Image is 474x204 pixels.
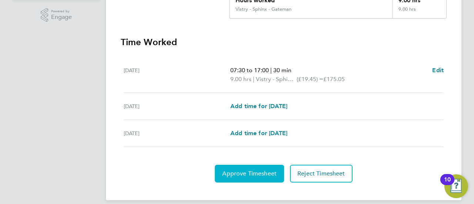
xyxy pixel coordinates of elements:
a: Powered byEngage [41,8,72,22]
span: | [270,67,272,74]
span: 9.00 hrs [230,76,251,83]
span: Approve Timesheet [222,170,277,177]
a: Add time for [DATE] [230,129,287,138]
span: 07:30 to 17:00 [230,67,269,74]
div: 10 [444,180,451,189]
span: Vistry - Sphinx - Gateman [256,75,297,84]
span: Edit [432,67,444,74]
button: Approve Timesheet [215,165,284,183]
span: Powered by [51,8,72,14]
span: | [253,76,254,83]
span: Add time for [DATE] [230,103,287,110]
div: [DATE] [124,66,230,84]
span: 30 min [273,67,291,74]
div: 9.00 hrs [392,6,446,18]
div: Vistry - Sphinx - Gateman [236,6,291,12]
button: Reject Timesheet [290,165,353,183]
span: £175.05 [323,76,345,83]
a: Add time for [DATE] [230,102,287,111]
span: Reject Timesheet [297,170,345,177]
div: [DATE] [124,129,230,138]
span: (£19.45) = [297,76,323,83]
button: Open Resource Center, 10 new notifications [444,174,468,198]
div: [DATE] [124,102,230,111]
a: Edit [432,66,444,75]
span: Add time for [DATE] [230,130,287,137]
span: Engage [51,14,72,20]
h3: Time Worked [121,36,447,48]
